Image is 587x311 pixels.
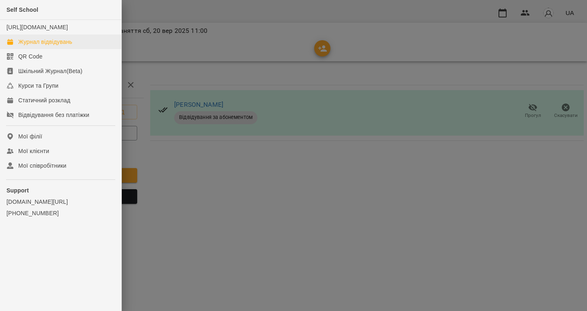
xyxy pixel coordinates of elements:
div: Курси та Групи [18,82,58,90]
div: QR Code [18,52,43,60]
a: [URL][DOMAIN_NAME] [6,24,68,30]
a: [DOMAIN_NAME][URL] [6,198,115,206]
div: Мої співробітники [18,162,67,170]
div: Відвідування без платіжки [18,111,89,119]
div: Мої клієнти [18,147,49,155]
a: [PHONE_NUMBER] [6,209,115,217]
div: Шкільний Журнал(Beta) [18,67,82,75]
div: Статичний розклад [18,96,70,104]
p: Support [6,186,115,194]
span: Self School [6,6,38,13]
div: Журнал відвідувань [18,38,72,46]
div: Мої філії [18,132,42,140]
